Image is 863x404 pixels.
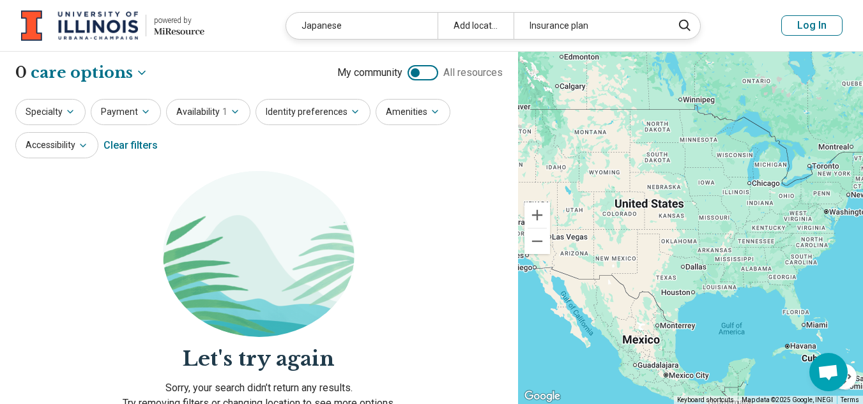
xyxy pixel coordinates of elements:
[809,353,848,391] div: Open chat
[91,99,161,125] button: Payment
[20,10,204,41] a: University of Illinois at Urbana-Champaignpowered by
[286,13,438,39] div: Japanese
[154,15,204,26] div: powered by
[781,15,843,36] button: Log In
[443,65,503,80] span: All resources
[15,99,86,125] button: Specialty
[15,345,503,373] h2: Let's try again
[524,228,550,254] button: Zoom out
[222,105,227,119] span: 1
[742,396,833,403] span: Map data ©2025 Google, INEGI
[337,65,402,80] span: My community
[21,10,138,41] img: University of Illinois at Urbana-Champaign
[31,62,133,84] span: care options
[31,62,148,84] button: Care options
[376,99,450,125] button: Amenities
[15,62,148,84] h1: 0
[166,99,250,125] button: Availability1
[438,13,514,39] div: Add location
[15,132,98,158] button: Accessibility
[256,99,370,125] button: Identity preferences
[841,396,859,403] a: Terms (opens in new tab)
[103,130,158,161] div: Clear filters
[514,13,665,39] div: Insurance plan
[524,202,550,228] button: Zoom in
